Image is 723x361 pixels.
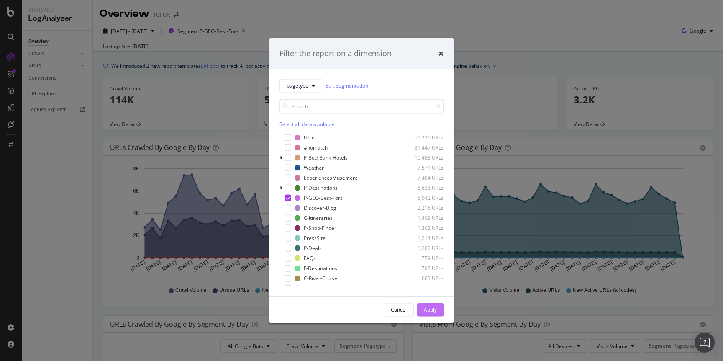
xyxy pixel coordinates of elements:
[403,164,444,171] div: 7,571 URLs
[417,303,444,316] button: Apply
[304,224,336,232] div: P-Shop-Finder
[403,154,444,161] div: 10,488 URLs
[287,82,308,89] span: pagetype
[304,255,316,262] div: FAQs
[403,245,444,252] div: 1,202 URLs
[424,306,437,313] div: Apply
[438,48,444,59] div: times
[304,154,348,161] div: P-Bed-Bank-Hotels
[304,245,322,252] div: P-Deals
[304,164,324,171] div: Weather
[279,48,392,59] div: Filter the report on a dimension
[403,285,444,292] div: 498 URLs
[304,194,343,201] div: P-GEO-Best-Fors
[403,144,444,151] div: 31,447 URLs
[304,144,328,151] div: #nomatch
[304,214,333,222] div: C-Itineraries
[391,306,407,313] div: Cancel
[403,194,444,201] div: 5,042 URLs
[304,275,337,282] div: C-River-Cruise
[403,224,444,232] div: 1,302 URLs
[403,204,444,211] div: 2,216 URLs
[269,38,454,323] div: modal
[403,235,444,242] div: 1,214 URLs
[304,204,336,211] div: Discover-Blog
[695,333,715,353] div: Open Intercom Messenger
[403,134,444,141] div: 51,236 URLs
[403,214,444,222] div: 1,409 URLs
[403,265,444,272] div: 708 URLs
[279,99,444,113] input: Search
[403,174,444,181] div: 7,404 URLs
[384,303,414,316] button: Cancel
[279,79,322,92] button: pagetype
[403,184,444,191] div: 6,638 URLs
[279,120,444,127] div: Select all data available
[304,265,337,272] div: F-Destinations
[403,255,444,262] div: 759 URLs
[403,275,444,282] div: 603 URLs
[304,184,338,191] div: P-Destinations
[304,174,357,181] div: ExperiencesMusement
[304,134,316,141] div: Units
[304,285,346,292] div: L&M-Destinations
[304,235,326,242] div: PressSite
[326,81,368,90] a: Edit Segmentation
